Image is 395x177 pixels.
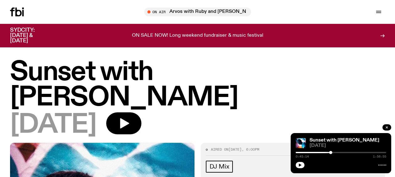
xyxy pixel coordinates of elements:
[310,138,379,143] a: Sunset with [PERSON_NAME]
[296,155,309,158] span: 0:45:14
[144,8,251,16] button: On AirArvos with Ruby and [PERSON_NAME]
[228,147,242,152] span: [DATE]
[310,143,386,148] span: [DATE]
[242,147,259,152] span: , 6:00pm
[132,33,263,39] p: ON SALE NOW! Long weekend fundraiser & music festival
[210,163,229,170] span: DJ Mix
[206,161,233,173] a: DJ Mix
[10,28,50,44] h3: SYDCITY: [DATE] & [DATE]
[10,60,385,110] h1: Sunset with [PERSON_NAME]
[211,147,228,152] span: Aired on
[10,112,96,138] span: [DATE]
[373,155,386,158] span: 1:56:55
[296,138,306,148] img: Simon Caldwell stands side on, looking downwards. He has headphones on. Behind him is a brightly ...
